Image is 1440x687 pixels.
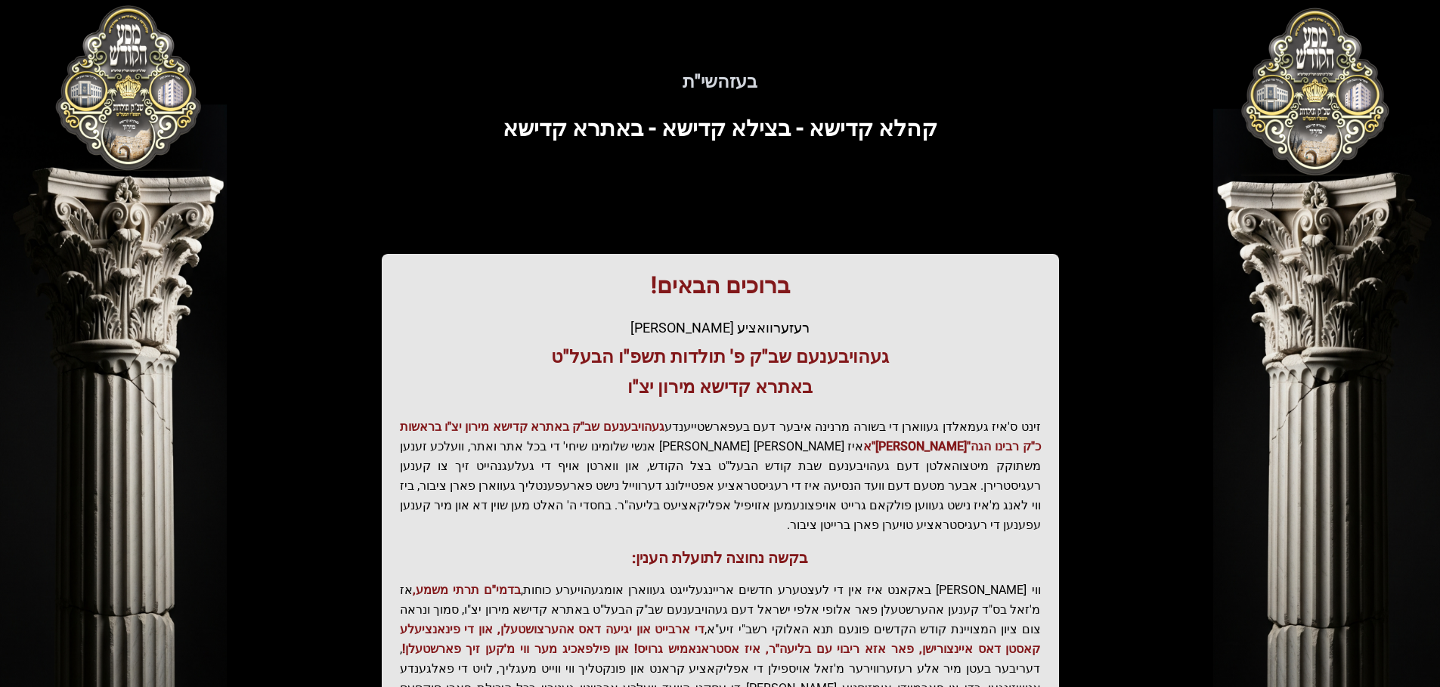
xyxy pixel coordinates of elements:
[400,272,1041,299] h1: ברוכים הבאים!
[400,375,1041,399] h3: באתרא קדישא מירון יצ"ו
[400,345,1041,369] h3: געהויבענעם שב"ק פ' תולדות תשפ"ו הבעל"ט
[400,547,1041,568] h3: בקשה נחוצה לתועלת הענין:
[503,115,937,141] span: קהלא קדישא - בצילא קדישא - באתרא קדישא
[400,317,1041,339] div: רעזערוואציע [PERSON_NAME]
[400,419,1041,453] span: געהויבענעם שב"ק באתרא קדישא מירון יצ"ו בראשות כ"ק רבינו הגה"[PERSON_NAME]"א
[400,622,1041,656] span: די ארבייט און יגיעה דאס אהערצושטעלן, און די פינאנציעלע קאסטן דאס איינצורישן, פאר אזא ריבוי עם בלי...
[413,583,521,597] span: בדמי"ם תרתי משמע,
[261,70,1180,94] h5: בעזהשי"ת
[400,417,1041,535] p: זינט ס'איז געמאלדן געווארן די בשורה מרנינה איבער דעם בעפארשטייענדע איז [PERSON_NAME] [PERSON_NAME...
